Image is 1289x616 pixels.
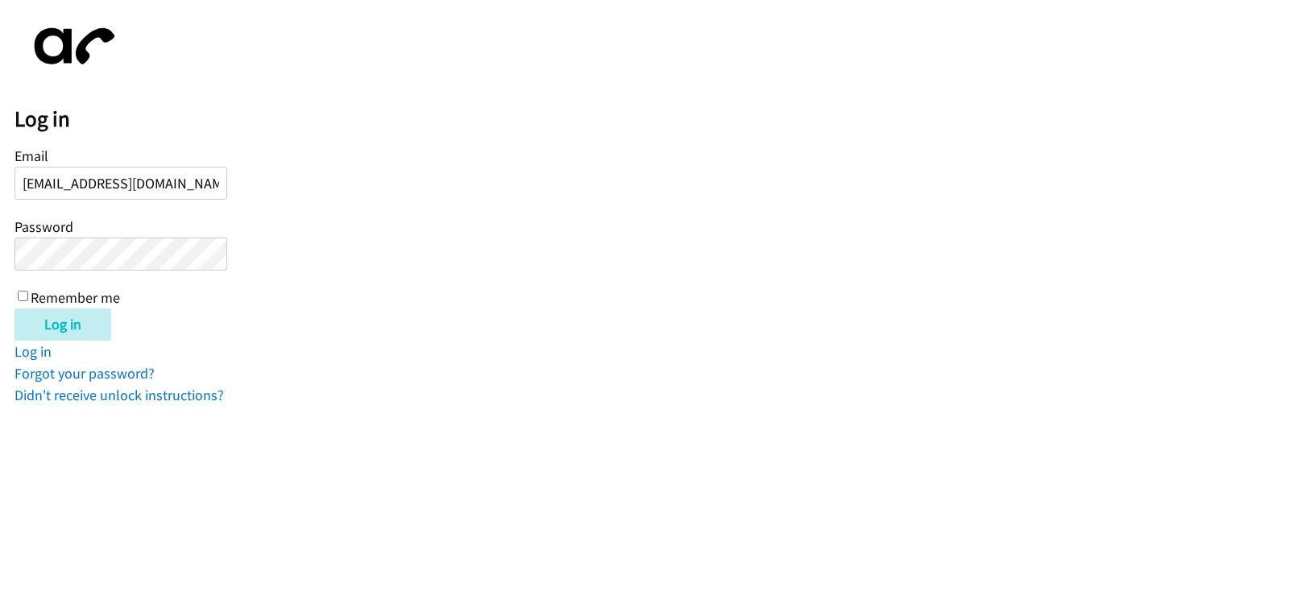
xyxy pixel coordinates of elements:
[15,217,73,236] label: Password
[15,147,48,165] label: Email
[15,14,127,78] img: aphone-8a226864a2ddd6a5e75d1ebefc011f4aa8f32683c2d82f3fb0802fe031f96514.svg
[15,364,155,382] a: Forgot your password?
[15,308,111,341] input: Log in
[15,386,224,404] a: Didn't receive unlock instructions?
[31,288,120,307] label: Remember me
[15,105,1289,133] h2: Log in
[15,342,52,361] a: Log in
